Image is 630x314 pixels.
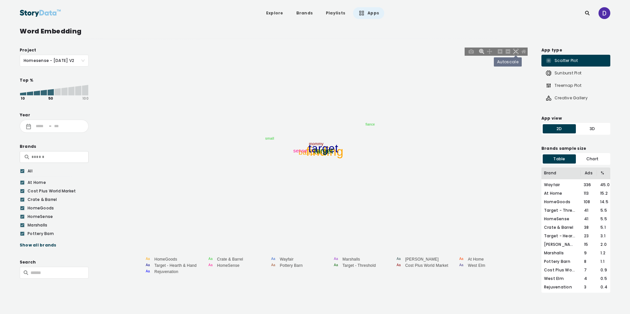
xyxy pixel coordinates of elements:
[545,70,581,76] div: Sunburst Plot
[597,259,608,265] div: 1.1
[544,170,580,176] div: Brand
[597,225,608,230] div: 5.1
[597,242,608,247] div: 2.0
[543,154,576,164] div: Table
[544,242,580,247] div: [PERSON_NAME]
[597,170,608,176] div: %
[544,199,580,205] div: HomeGoods
[543,124,576,133] div: 2D
[353,7,384,19] a: Apps
[48,95,54,101] div: 50
[82,95,89,101] div: 100
[544,182,580,188] div: Wayfair
[580,267,597,273] div: 7
[580,225,597,230] div: 38
[545,57,578,64] div: Scatter Plot
[544,225,580,230] div: Crate & Barrel
[28,222,85,228] div: Marshalls
[20,259,89,265] div: Search
[580,233,597,239] div: 23
[20,77,89,84] div: Top %
[544,276,580,282] div: West Elm
[20,26,610,36] div: Word Embedding
[596,199,608,205] div: 14.5
[597,216,608,222] div: 5.5
[544,216,580,222] div: HomeSense
[541,115,610,122] div: App view
[20,95,26,101] div: 10
[28,188,85,194] div: Cost Plus World Market
[580,207,597,213] div: 41
[596,182,608,188] div: 45.0
[580,250,597,256] div: 9
[544,190,580,196] div: At Home
[580,284,597,290] div: 3
[598,7,610,19] img: ACg8ocKzwPDiA-G5ZA1Mflw8LOlJAqwuiocHy5HQ8yAWPW50gy9RiA=s96-c
[544,267,580,273] div: Cost Plus World Market
[580,199,596,205] div: 108
[544,250,580,256] div: Marshalls
[597,250,608,256] div: 1.2
[545,95,588,101] div: Creative Gallery
[580,190,596,196] div: 113
[544,233,580,239] div: Target - Hearth & Hand
[291,7,318,19] a: Brands
[28,205,85,211] div: HomeGoods
[597,233,608,239] div: 3.1
[597,284,608,290] div: 0.4
[596,190,608,196] div: 15.2
[20,112,89,118] div: Year
[580,216,597,222] div: 41
[597,207,608,213] div: 5.5
[580,276,597,282] div: 4
[20,242,89,248] div: Show all brands
[580,259,597,265] div: 8
[20,143,89,150] div: Brands
[576,154,609,164] div: Chart
[597,276,608,282] div: 0.5
[28,214,85,220] div: HomeSense
[46,124,54,128] div: -
[261,7,288,19] a: Explore
[580,170,597,176] div: Ads
[541,47,610,53] div: App type
[20,47,89,53] div: Project
[28,197,85,203] div: Crate & Barrel
[576,124,609,133] div: 3D
[544,259,580,265] div: Pottery Barn
[541,145,610,152] div: Brands sample size
[20,7,61,19] img: StoryData Logo
[24,55,85,66] span: Homesense - Oct 2025 V2
[28,168,85,174] div: All
[580,182,596,188] div: 336
[580,242,597,247] div: 15
[544,207,580,213] div: Target - Threshold
[28,180,85,186] div: At Home
[597,267,608,273] div: 0.9
[28,231,85,237] div: Pottery Barn
[405,257,439,262] text: [PERSON_NAME]
[545,82,581,89] div: Treemap Plot
[544,284,580,290] div: Rejuvenation
[321,7,350,19] a: Playlists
